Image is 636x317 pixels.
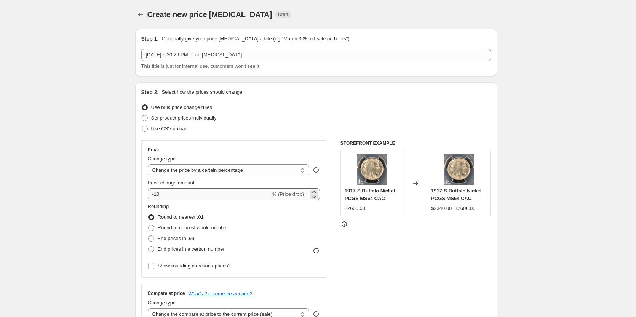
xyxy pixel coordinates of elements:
span: Set product prices individually [151,115,217,121]
img: 1917-S_Buffalo_2_80x.jpg [357,154,387,185]
input: -15 [148,188,271,200]
h3: Price [148,147,159,153]
div: $2340.00 [431,205,452,212]
h2: Step 1. [141,35,159,43]
div: $2600.00 [345,205,365,212]
span: Show rounding direction options? [158,263,231,269]
span: Use bulk price change rules [151,104,212,110]
button: Price change jobs [135,9,146,20]
span: Create new price [MEDICAL_DATA] [147,10,272,19]
h6: STOREFRONT EXAMPLE [340,140,491,146]
span: Change type [148,300,176,306]
span: Change type [148,156,176,162]
span: This title is just for internal use, customers won't see it [141,63,259,69]
span: % (Price drop) [272,191,304,197]
span: Round to nearest whole number [158,225,228,231]
span: 1917-S Buffalo Nickel PCGS MS64 CAC [431,188,481,201]
span: 1917-S Buffalo Nickel PCGS MS64 CAC [345,188,395,201]
input: 30% off holiday sale [141,49,491,61]
h3: Compare at price [148,290,185,296]
p: Optionally give your price [MEDICAL_DATA] a title (eg "March 30% off sale on boots") [161,35,349,43]
div: help [312,166,320,174]
span: End prices in a certain number [158,246,225,252]
p: Select how the prices should change [161,88,242,96]
span: Round to nearest .01 [158,214,204,220]
img: 1917-S_Buffalo_2_80x.jpg [444,154,474,185]
span: Rounding [148,203,169,209]
span: Use CSV upload [151,126,188,131]
span: Draft [278,11,288,18]
h2: Step 2. [141,88,159,96]
button: What's the compare at price? [188,291,252,296]
span: End prices in .99 [158,235,195,241]
strike: $2600.00 [455,205,475,212]
span: Price change amount [148,180,195,186]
